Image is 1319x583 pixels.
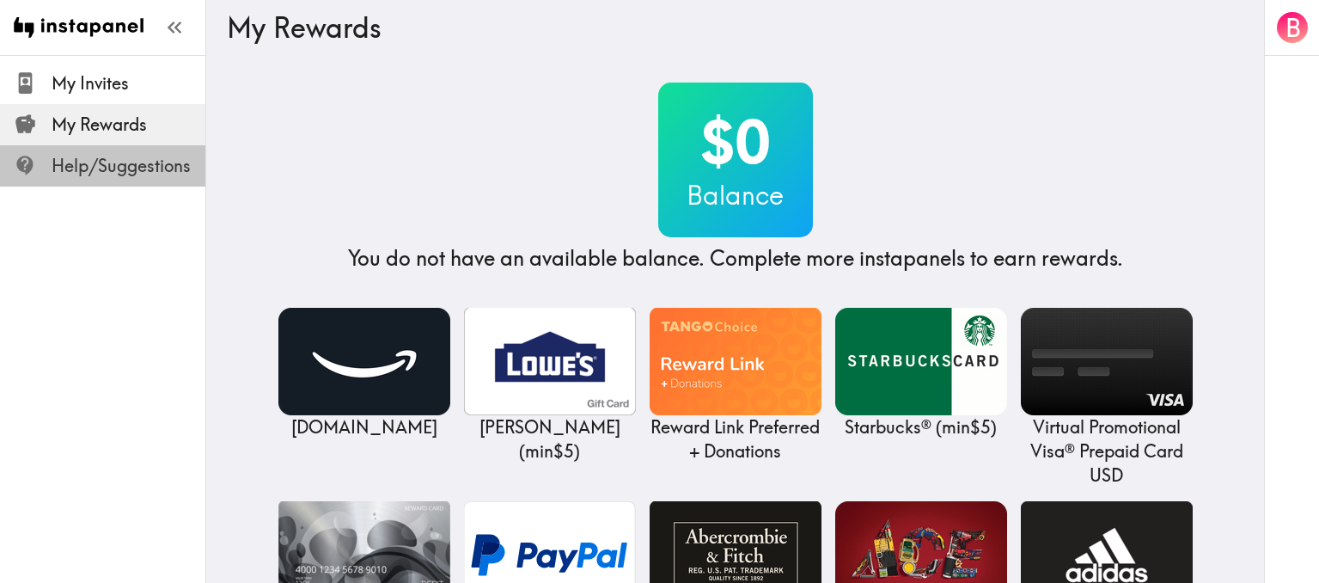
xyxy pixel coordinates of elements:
[650,308,821,415] img: Reward Link Preferred + Donations
[1275,10,1310,45] button: B
[464,308,636,463] a: Lowe's[PERSON_NAME] (min$5)
[1285,13,1301,43] span: B
[278,415,450,439] p: [DOMAIN_NAME]
[1021,308,1193,488] a: Virtual Promotional Visa® Prepaid Card USDVirtual Promotional Visa® Prepaid Card USD
[835,308,1007,415] img: Starbucks®
[650,415,821,463] p: Reward Link Preferred + Donations
[278,308,450,439] a: Amazon.com[DOMAIN_NAME]
[464,308,636,415] img: Lowe's
[278,308,450,415] img: Amazon.com
[658,177,813,213] h3: Balance
[658,107,813,177] h2: $0
[464,415,636,463] p: [PERSON_NAME] ( min $5 )
[52,71,205,95] span: My Invites
[835,308,1007,439] a: Starbucks®Starbucks® (min$5)
[835,415,1007,439] p: Starbucks® ( min $5 )
[1021,308,1193,415] img: Virtual Promotional Visa® Prepaid Card USD
[227,11,1230,44] h3: My Rewards
[52,154,205,178] span: Help/Suggestions
[348,244,1123,273] h4: You do not have an available balance. Complete more instapanels to earn rewards.
[650,308,821,463] a: Reward Link Preferred + DonationsReward Link Preferred + Donations
[1021,415,1193,488] p: Virtual Promotional Visa® Prepaid Card USD
[52,113,205,137] span: My Rewards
